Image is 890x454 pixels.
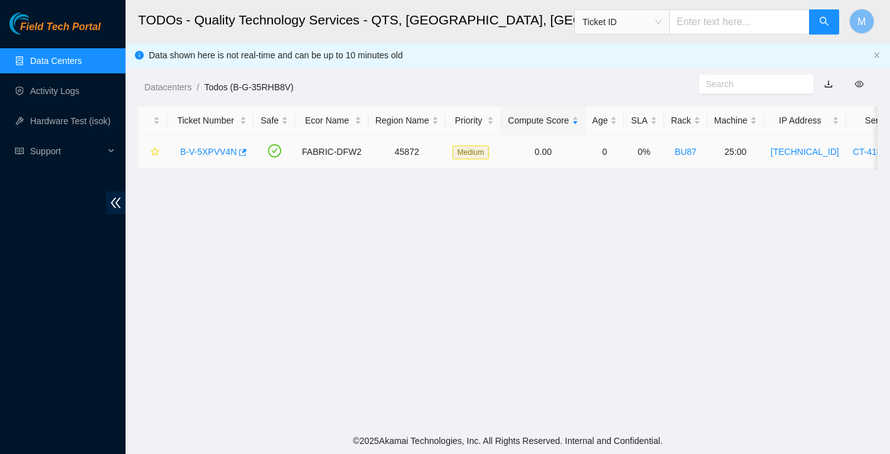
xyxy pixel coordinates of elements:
[824,79,833,89] a: download
[30,86,80,96] a: Activity Logs
[180,147,237,157] a: B-V-5XPVV4N
[295,135,368,169] td: FABRIC-DFW2
[809,9,839,34] button: search
[706,77,797,91] input: Search
[624,135,663,169] td: 0%
[368,135,446,169] td: 45872
[855,80,864,88] span: eye
[144,82,191,92] a: Datacenters
[9,13,63,34] img: Akamai Technologies
[30,56,82,66] a: Data Centers
[582,13,662,31] span: Ticket ID
[15,147,24,156] span: read
[106,191,126,214] span: double-left
[20,21,100,33] span: Field Tech Portal
[586,135,625,169] td: 0
[268,144,281,157] span: check-circle
[873,51,881,59] span: close
[30,139,104,164] span: Support
[501,135,585,169] td: 0.00
[707,135,764,169] td: 25:00
[30,116,110,126] a: Hardware Test (isok)
[675,147,697,157] a: BU87
[145,142,160,162] button: star
[669,9,810,34] input: Enter text here...
[204,82,293,92] a: Todos (B-G-35RHB8V)
[771,147,839,157] a: [TECHNICAL_ID]
[849,9,874,34] button: M
[9,23,100,39] a: Akamai TechnologiesField Tech Portal
[819,16,829,28] span: search
[151,147,159,157] span: star
[196,82,199,92] span: /
[815,74,842,94] button: download
[873,51,881,60] button: close
[453,145,490,159] span: Medium
[857,14,866,29] span: M
[126,428,890,454] footer: © 2025 Akamai Technologies, Inc. All Rights Reserved. Internal and Confidential.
